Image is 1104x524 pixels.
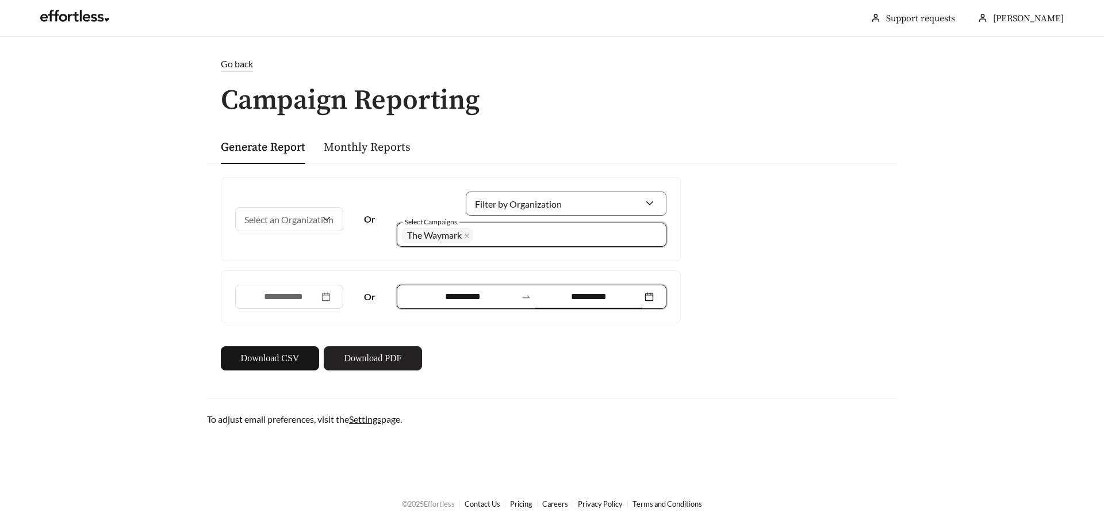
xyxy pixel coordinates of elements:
a: Settings [349,414,381,424]
span: Download CSV [241,351,300,365]
a: Go back [207,57,897,71]
span: Go back [221,58,253,69]
span: swap-right [521,292,531,302]
span: to [521,292,531,302]
a: Careers [542,499,568,508]
a: Pricing [510,499,532,508]
button: Download CSV [221,346,319,370]
span: Download PDF [344,351,401,365]
a: Terms and Conditions [632,499,702,508]
strong: Or [364,291,375,302]
a: Generate Report [221,140,305,155]
a: Privacy Policy [578,499,623,508]
strong: Or [364,213,375,224]
a: Contact Us [465,499,500,508]
span: The Waymark [407,230,462,240]
span: © 2025 Effortless [402,499,455,508]
a: Monthly Reports [324,140,411,155]
span: [PERSON_NAME] [993,13,1064,24]
a: Support requests [886,13,955,24]
span: close [464,233,470,239]
span: To adjust email preferences, visit the page. [207,414,402,424]
button: Download PDF [324,346,422,370]
h1: Campaign Reporting [207,86,897,116]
